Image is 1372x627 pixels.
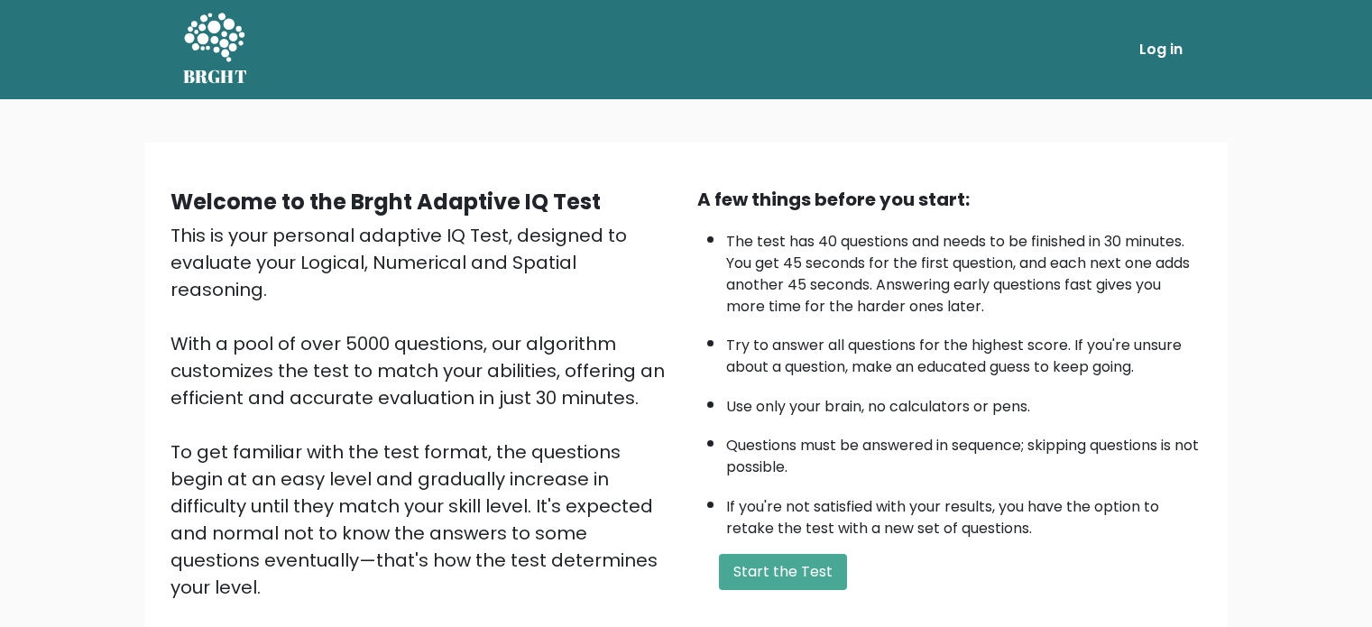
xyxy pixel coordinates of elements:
a: Log in [1132,32,1190,68]
b: Welcome to the Brght Adaptive IQ Test [170,187,601,217]
li: The test has 40 questions and needs to be finished in 30 minutes. You get 45 seconds for the firs... [726,222,1202,318]
li: If you're not satisfied with your results, you have the option to retake the test with a new set ... [726,487,1202,539]
a: BRGHT [183,7,248,92]
li: Try to answer all questions for the highest score. If you're unsure about a question, make an edu... [726,326,1202,378]
li: Use only your brain, no calculators or pens. [726,387,1202,418]
button: Start the Test [719,554,847,590]
li: Questions must be answered in sequence; skipping questions is not possible. [726,426,1202,478]
div: A few things before you start: [697,186,1202,213]
h5: BRGHT [183,66,248,88]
